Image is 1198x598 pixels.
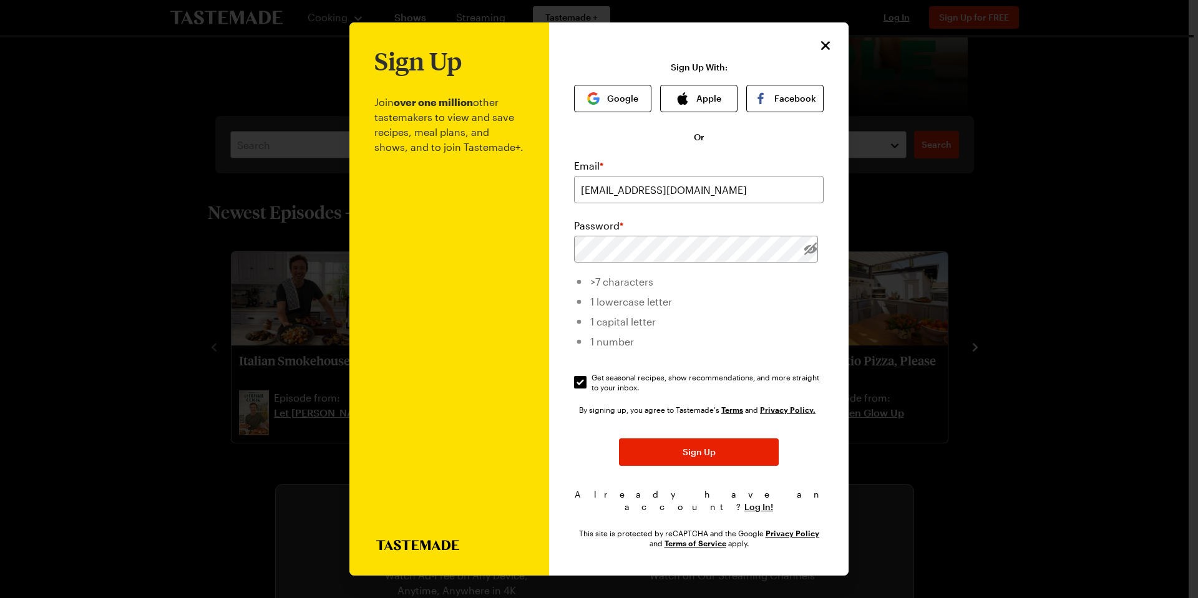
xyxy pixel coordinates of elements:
[766,528,819,538] a: Google Privacy Policy
[374,47,462,75] h1: Sign Up
[760,404,816,415] a: Tastemade Privacy Policy
[590,296,672,307] span: 1 lowercase letter
[574,376,587,388] input: Get seasonal recipes, show recommendations, and more straight to your inbox.
[394,96,473,108] b: over one million
[817,37,834,54] button: Close
[575,489,824,512] span: Already have an account?
[574,528,824,548] div: This site is protected by reCAPTCHA and the Google and apply.
[744,501,773,513] button: Log In!
[590,276,653,287] span: >7 characters
[619,438,779,466] button: Sign Up
[660,85,738,112] button: Apple
[592,372,825,392] span: Get seasonal recipes, show recommendations, and more straight to your inbox.
[574,158,603,173] label: Email
[671,62,728,72] p: Sign Up With:
[590,316,656,327] span: 1 capital letter
[694,131,704,143] span: Or
[665,538,726,548] a: Google Terms of Service
[746,85,824,112] button: Facebook
[574,85,651,112] button: Google
[590,335,634,347] span: 1 number
[374,75,524,540] p: Join other tastemakers to view and save recipes, meal plans, and shows, and to join Tastemade+.
[721,404,743,415] a: Tastemade Terms of Service
[574,218,623,233] label: Password
[683,446,716,458] span: Sign Up
[579,403,819,416] div: By signing up, you agree to Tastemade's and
